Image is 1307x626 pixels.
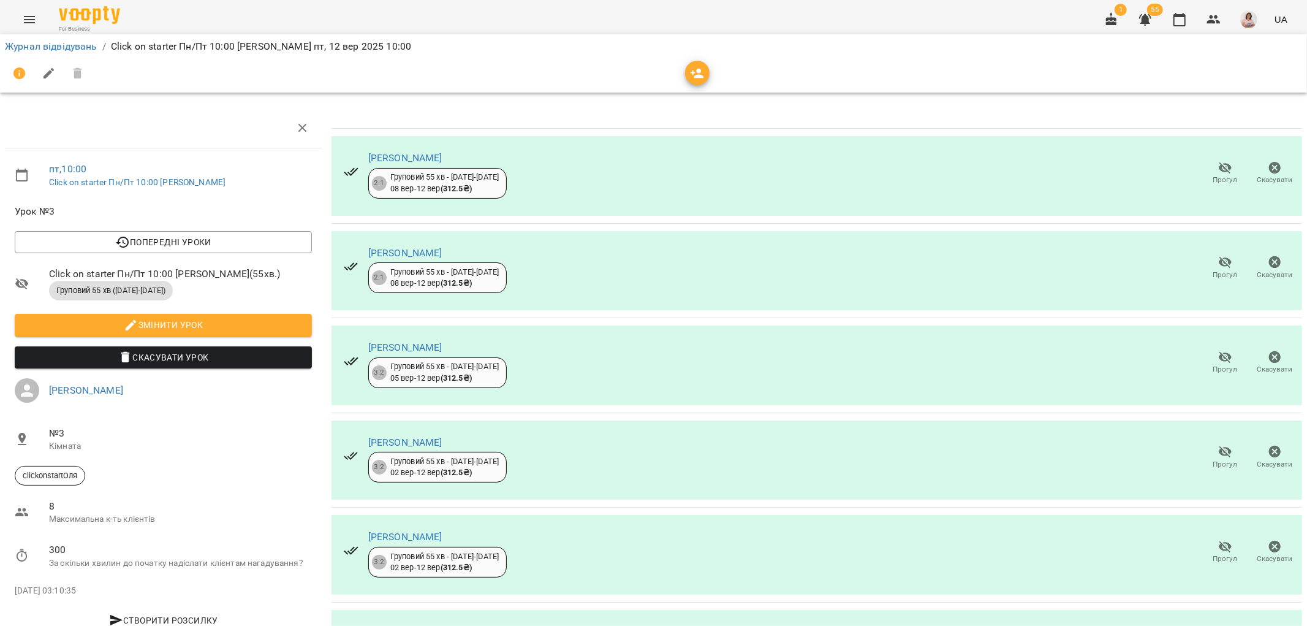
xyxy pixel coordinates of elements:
span: Скасувати [1257,364,1293,375]
button: Скасувати [1250,156,1300,191]
a: [PERSON_NAME] [368,342,442,353]
span: Прогул [1213,175,1238,185]
span: For Business [59,25,120,33]
div: 2.1 [372,270,387,285]
button: Прогул [1200,535,1250,570]
button: Скасувати [1250,251,1300,285]
button: Скасувати Урок [15,346,312,368]
a: пт , 10:00 [49,163,86,175]
span: 55 [1147,4,1163,16]
span: Прогул [1213,364,1238,375]
button: Змінити урок [15,314,312,336]
b: ( 312.5 ₴ ) [441,184,472,193]
img: a9a10fb365cae81af74a091d218884a8.jpeg [1240,11,1257,28]
p: Кімната [49,440,312,452]
a: Журнал відвідувань [5,40,97,52]
a: [PERSON_NAME] [368,531,442,543]
li: / [102,39,106,54]
span: №3 [49,426,312,441]
span: Скасувати [1257,270,1293,280]
button: Скасувати [1250,535,1300,570]
button: UA [1270,8,1292,31]
span: UA [1275,13,1287,26]
button: Скасувати [1250,441,1300,475]
span: clickonstartОля [15,470,85,481]
b: ( 312.5 ₴ ) [441,563,472,572]
div: Груповий 55 хв - [DATE]-[DATE] 08 вер - 12 вер [390,172,499,194]
span: 1 [1115,4,1127,16]
span: Змінити урок [25,318,302,332]
b: ( 312.5 ₴ ) [441,468,472,477]
p: За скільки хвилин до початку надіслати клієнтам нагадування? [49,557,312,570]
button: Скасувати [1250,346,1300,380]
span: 8 [49,499,312,514]
span: Скасувати [1257,175,1293,185]
a: [PERSON_NAME] [368,437,442,448]
span: Скасувати [1257,459,1293,470]
img: Voopty Logo [59,6,120,24]
b: ( 312.5 ₴ ) [441,373,472,383]
p: [DATE] 03:10:35 [15,585,312,597]
div: 3.2 [372,460,387,475]
div: 3.2 [372,365,387,380]
span: Click on starter Пн/Пт 10:00 [PERSON_NAME] ( 55 хв. ) [49,267,312,281]
span: Попередні уроки [25,235,302,250]
div: Груповий 55 хв - [DATE]-[DATE] 08 вер - 12 вер [390,267,499,289]
span: Скасувати Урок [25,350,302,365]
button: Прогул [1200,156,1250,191]
button: Прогул [1200,251,1250,285]
div: 2.1 [372,176,387,191]
span: Скасувати [1257,554,1293,564]
span: Груповий 55 хв ([DATE]-[DATE]) [49,285,173,296]
span: Урок №3 [15,204,312,219]
a: Click on starter Пн/Пт 10:00 [PERSON_NAME] [49,177,225,187]
span: Прогул [1213,459,1238,470]
a: [PERSON_NAME] [49,384,123,396]
div: clickonstartОля [15,466,85,486]
p: Click on starter Пн/Пт 10:00 [PERSON_NAME] пт, 12 вер 2025 10:00 [111,39,411,54]
span: Прогул [1213,554,1238,564]
span: Прогул [1213,270,1238,280]
a: [PERSON_NAME] [368,247,442,259]
button: Menu [15,5,44,34]
div: Груповий 55 хв - [DATE]-[DATE] 02 вер - 12 вер [390,456,499,479]
nav: breadcrumb [5,39,1302,54]
button: Прогул [1200,441,1250,475]
button: Попередні уроки [15,231,312,253]
div: 3.2 [372,555,387,570]
div: Груповий 55 хв - [DATE]-[DATE] 02 вер - 12 вер [390,551,499,574]
b: ( 312.5 ₴ ) [441,278,472,288]
button: Прогул [1200,346,1250,380]
span: 300 [49,543,312,557]
div: Груповий 55 хв - [DATE]-[DATE] 05 вер - 12 вер [390,361,499,384]
a: [PERSON_NAME] [368,152,442,164]
p: Максимальна к-ть клієнтів [49,513,312,525]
